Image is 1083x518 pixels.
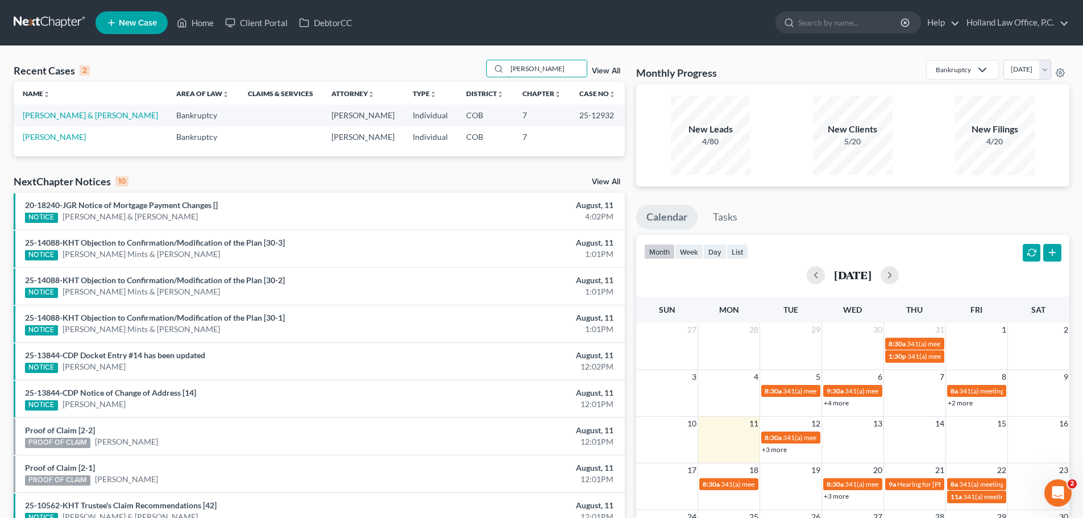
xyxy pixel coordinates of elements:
a: Case Nounfold_more [579,89,616,98]
a: [PERSON_NAME] [63,399,126,410]
span: 7 [939,370,945,384]
iframe: Intercom live chat [1044,479,1072,507]
span: 8:30a [703,480,720,488]
span: 9 [1063,370,1069,384]
td: 25-12932 [570,105,625,126]
span: 341(a) meeting for [PERSON_NAME] [963,492,1073,501]
div: 1:01PM [425,324,613,335]
h2: [DATE] [834,269,872,281]
div: 5/20 [813,136,893,147]
a: [PERSON_NAME] [95,436,158,447]
a: [PERSON_NAME] Mints & [PERSON_NAME] [63,286,220,297]
span: Hearing for [PERSON_NAME] & [PERSON_NAME] [897,480,1046,488]
div: Recent Cases [14,64,90,77]
a: Chapterunfold_more [522,89,561,98]
div: 1:01PM [425,286,613,297]
div: PROOF OF CLAIM [25,438,90,448]
span: 11a [951,492,962,501]
i: unfold_more [554,91,561,98]
a: +2 more [948,399,973,407]
i: unfold_more [497,91,504,98]
span: 8a [951,480,958,488]
a: [PERSON_NAME] [95,474,158,485]
span: 20 [872,463,883,477]
div: 12:01PM [425,436,613,447]
span: 15 [996,417,1007,430]
div: 12:01PM [425,474,613,485]
span: 9a [889,480,896,488]
a: +3 more [824,492,849,500]
div: August, 11 [425,237,613,248]
span: 22 [996,463,1007,477]
a: Area of Lawunfold_more [176,89,229,98]
a: [PERSON_NAME] Mints & [PERSON_NAME] [63,324,220,335]
div: Bankruptcy [936,65,971,74]
span: Sun [659,305,675,314]
div: August, 11 [425,425,613,436]
span: Sat [1031,305,1045,314]
td: Individual [404,126,457,147]
a: 25-13844-CDP Notice of Change of Address [14] [25,388,196,397]
div: NOTICE [25,250,58,260]
span: 8 [1001,370,1007,384]
i: unfold_more [368,91,375,98]
div: August, 11 [425,350,613,361]
span: 341(a) meeting for [PERSON_NAME] & [PERSON_NAME] [845,480,1015,488]
span: 18 [748,463,760,477]
span: 29 [810,323,821,337]
div: 4/20 [955,136,1035,147]
td: Individual [404,105,457,126]
a: 25-10562-KHT Trustee's Claim Recommendations [42] [25,500,217,510]
th: Claims & Services [239,82,322,105]
div: August, 11 [425,500,613,511]
a: 20-18240-JGR Notice of Mortgage Payment Changes [] [25,200,218,210]
button: day [703,244,727,259]
a: Help [922,13,960,33]
div: NOTICE [25,325,58,335]
a: 25-14088-KHT Objection to Confirmation/Modification of the Plan [30-2] [25,275,285,285]
a: [PERSON_NAME] & [PERSON_NAME] [23,110,158,120]
a: [PERSON_NAME] Mints & [PERSON_NAME] [63,248,220,260]
span: 23 [1058,463,1069,477]
div: NOTICE [25,363,58,373]
td: COB [457,105,513,126]
a: Calendar [636,205,698,230]
span: 12 [810,417,821,430]
span: 11 [748,417,760,430]
a: 25-14088-KHT Objection to Confirmation/Modification of the Plan [30-3] [25,238,285,247]
span: 19 [810,463,821,477]
span: 31 [934,323,945,337]
span: 3 [691,370,698,384]
span: 341(a) meeting for [PERSON_NAME] [907,339,1016,348]
a: Tasks [703,205,748,230]
a: +3 more [762,445,787,454]
span: 341(a) meeting for [PERSON_NAME] [783,433,893,442]
span: 30 [872,323,883,337]
span: 8:30a [889,339,906,348]
span: 9:30a [827,387,844,395]
div: 2 [80,65,90,76]
span: Tue [783,305,798,314]
div: August, 11 [425,312,613,324]
span: 341(a) meeting for [PERSON_NAME] [845,387,955,395]
a: Proof of Claim [2-1] [25,463,95,473]
div: August, 11 [425,200,613,211]
div: 4:02PM [425,211,613,222]
td: [PERSON_NAME] [322,105,404,126]
span: 6 [877,370,883,384]
div: PROOF OF CLAIM [25,475,90,486]
a: View All [592,67,620,75]
span: Thu [906,305,923,314]
span: 21 [934,463,945,477]
a: Holland Law Office, P.C. [961,13,1069,33]
span: 8:30a [765,433,782,442]
div: NextChapter Notices [14,175,128,188]
div: NOTICE [25,400,58,411]
a: 25-13844-CDP Docket Entry #14 has been updated [25,350,205,360]
a: Client Portal [219,13,293,33]
a: [PERSON_NAME] & [PERSON_NAME] [63,211,198,222]
i: unfold_more [430,91,437,98]
div: 12:01PM [425,399,613,410]
a: Districtunfold_more [466,89,504,98]
div: New Leads [671,123,750,136]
